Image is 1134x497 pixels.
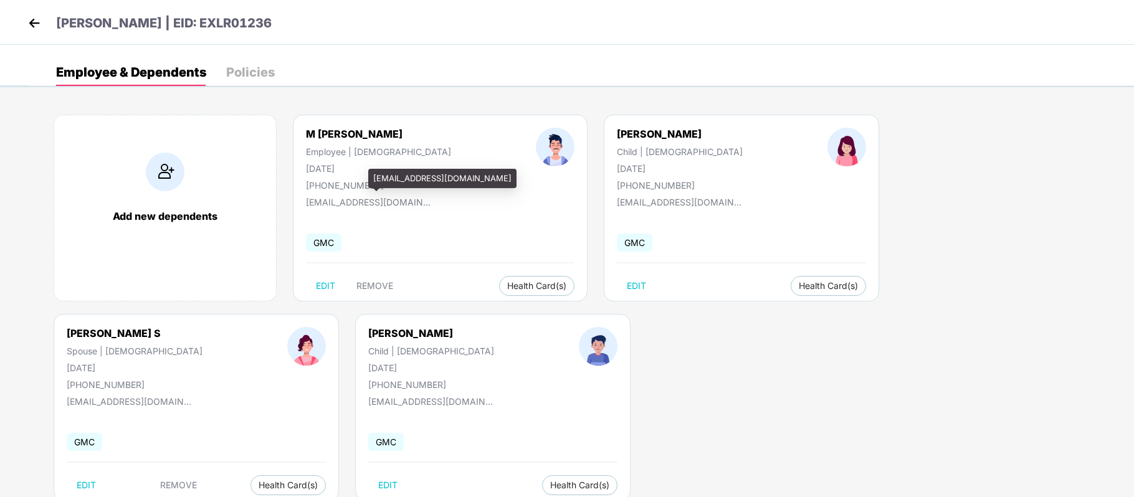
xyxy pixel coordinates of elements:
[368,475,407,495] button: EDIT
[226,66,275,78] div: Policies
[67,346,202,356] div: Spouse | [DEMOGRAPHIC_DATA]
[56,14,272,33] p: [PERSON_NAME] | EID: EXLR01236
[67,379,202,390] div: [PHONE_NUMBER]
[368,327,494,339] div: [PERSON_NAME]
[306,180,451,191] div: [PHONE_NUMBER]
[579,327,617,366] img: profileImage
[550,482,609,488] span: Health Card(s)
[316,281,335,291] span: EDIT
[346,276,403,296] button: REMOVE
[617,163,743,174] div: [DATE]
[306,197,431,207] div: [EMAIL_ADDRESS][DOMAIN_NAME]
[536,128,574,166] img: profileImage
[67,362,202,373] div: [DATE]
[368,169,517,189] div: [EMAIL_ADDRESS][DOMAIN_NAME]
[67,396,191,407] div: [EMAIL_ADDRESS][DOMAIN_NAME]
[617,180,743,191] div: [PHONE_NUMBER]
[146,153,184,191] img: addIcon
[617,234,652,252] span: GMC
[368,346,494,356] div: Child | [DEMOGRAPHIC_DATA]
[791,276,866,296] button: Health Card(s)
[306,163,451,174] div: [DATE]
[368,379,494,390] div: [PHONE_NUMBER]
[67,327,202,339] div: [PERSON_NAME] S
[368,396,493,407] div: [EMAIL_ADDRESS][DOMAIN_NAME]
[56,66,206,78] div: Employee & Dependents
[287,327,326,366] img: profileImage
[507,283,566,289] span: Health Card(s)
[617,146,743,157] div: Child | [DEMOGRAPHIC_DATA]
[378,480,398,490] span: EDIT
[306,234,341,252] span: GMC
[77,480,96,490] span: EDIT
[368,362,494,373] div: [DATE]
[542,475,617,495] button: Health Card(s)
[25,14,44,32] img: back
[617,276,656,296] button: EDIT
[627,281,646,291] span: EDIT
[67,210,264,222] div: Add new dependents
[250,475,326,495] button: Health Card(s)
[67,475,106,495] button: EDIT
[306,146,451,157] div: Employee | [DEMOGRAPHIC_DATA]
[827,128,866,166] img: profileImage
[67,433,102,451] span: GMC
[368,433,404,451] span: GMC
[799,283,858,289] span: Health Card(s)
[150,475,207,495] button: REMOVE
[617,128,743,140] div: [PERSON_NAME]
[160,480,197,490] span: REMOVE
[306,128,451,140] div: M [PERSON_NAME]
[617,197,741,207] div: [EMAIL_ADDRESS][DOMAIN_NAME]
[306,276,345,296] button: EDIT
[356,281,393,291] span: REMOVE
[499,276,574,296] button: Health Card(s)
[259,482,318,488] span: Health Card(s)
